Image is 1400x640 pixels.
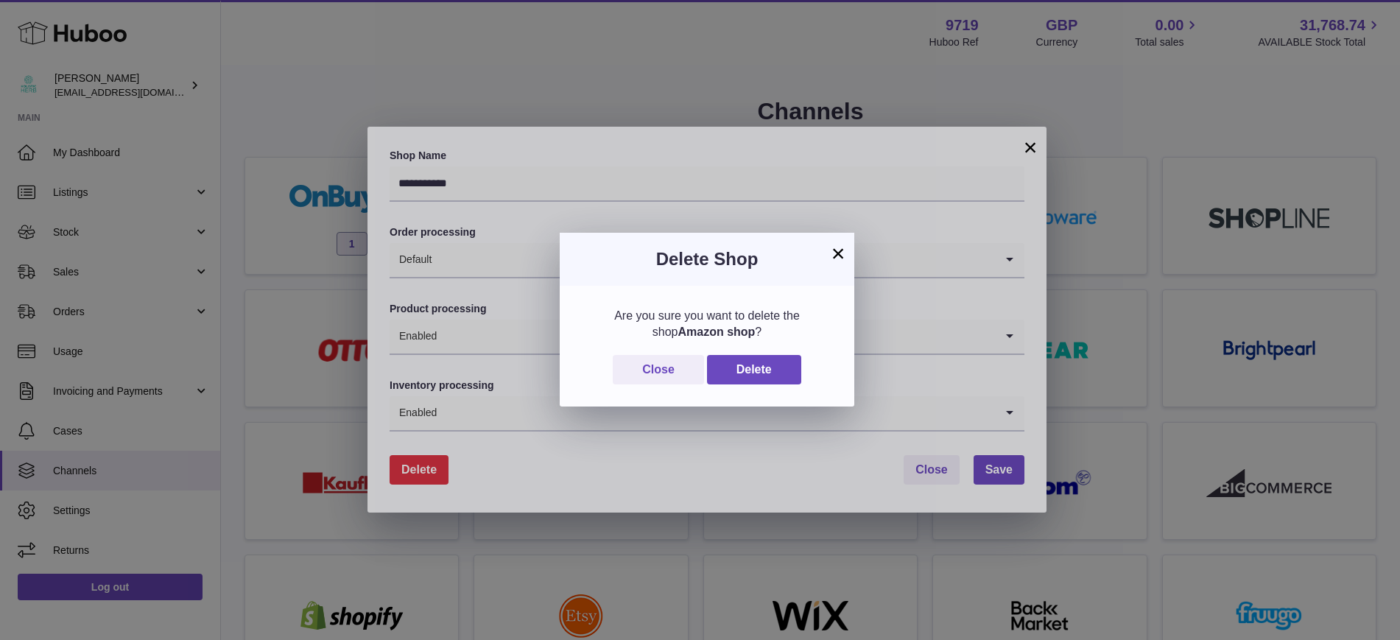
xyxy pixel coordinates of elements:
h3: Delete Shop [582,247,832,271]
button: Delete [707,355,801,385]
button: × [829,245,847,262]
b: Amazon shop [678,326,755,338]
div: Are you sure you want to delete the shop ? [582,308,832,340]
button: Close [613,355,704,385]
